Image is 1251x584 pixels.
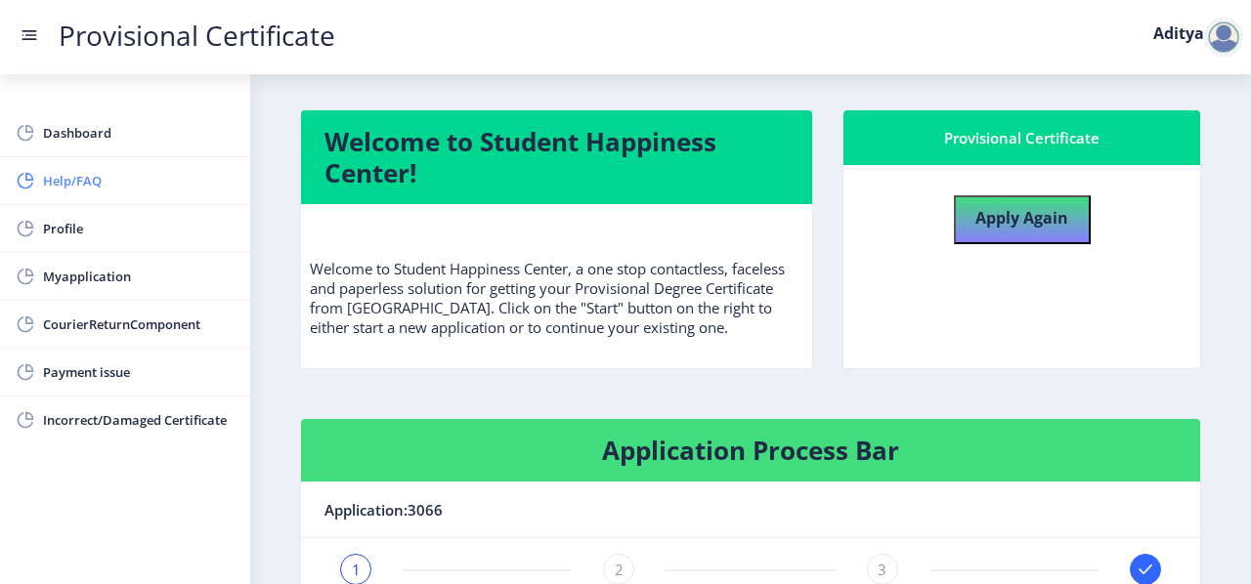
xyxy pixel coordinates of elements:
[43,313,235,336] span: CourierReturnComponent
[324,126,789,188] h4: Welcome to Student Happiness Center!
[1153,25,1204,41] label: Aditya
[975,207,1068,229] b: Apply Again
[867,126,1177,149] div: Provisional Certificate
[878,560,886,579] span: 3
[324,498,443,521] span: Application:3066
[324,435,1177,466] h4: Application Process Bar
[43,408,235,432] span: Incorrect/Damaged Certificate
[43,169,235,192] span: Help/FAQ
[43,360,235,384] span: Payment issue
[615,560,624,579] span: 2
[43,217,235,240] span: Profile
[352,560,361,579] span: 1
[39,25,355,46] a: Provisional Certificate
[310,220,803,337] p: Welcome to Student Happiness Center, a one stop contactless, faceless and paperless solution for ...
[43,121,235,145] span: Dashboard
[43,265,235,288] span: Myapplication
[954,195,1091,244] button: Apply Again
